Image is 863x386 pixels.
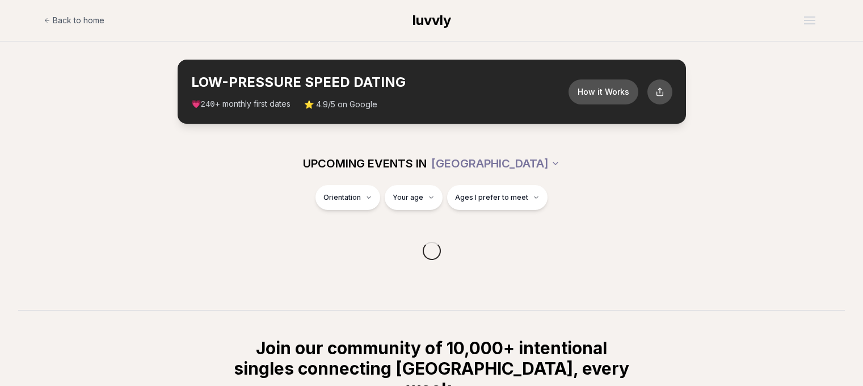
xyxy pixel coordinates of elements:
span: 240 [201,100,215,109]
span: UPCOMING EVENTS IN [303,156,427,171]
button: [GEOGRAPHIC_DATA] [431,151,560,176]
span: Ages I prefer to meet [455,193,528,202]
button: Orientation [315,185,380,210]
a: Back to home [44,9,104,32]
span: Your age [393,193,423,202]
span: luvvly [412,12,451,28]
span: Back to home [53,15,104,26]
span: ⭐ 4.9/5 on Google [304,99,377,110]
a: luvvly [412,11,451,30]
button: Your age [385,185,443,210]
button: Ages I prefer to meet [447,185,548,210]
button: Open menu [799,12,820,29]
span: 💗 + monthly first dates [191,98,291,110]
button: How it Works [569,79,638,104]
span: Orientation [323,193,361,202]
h2: LOW-PRESSURE SPEED DATING [191,73,569,91]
